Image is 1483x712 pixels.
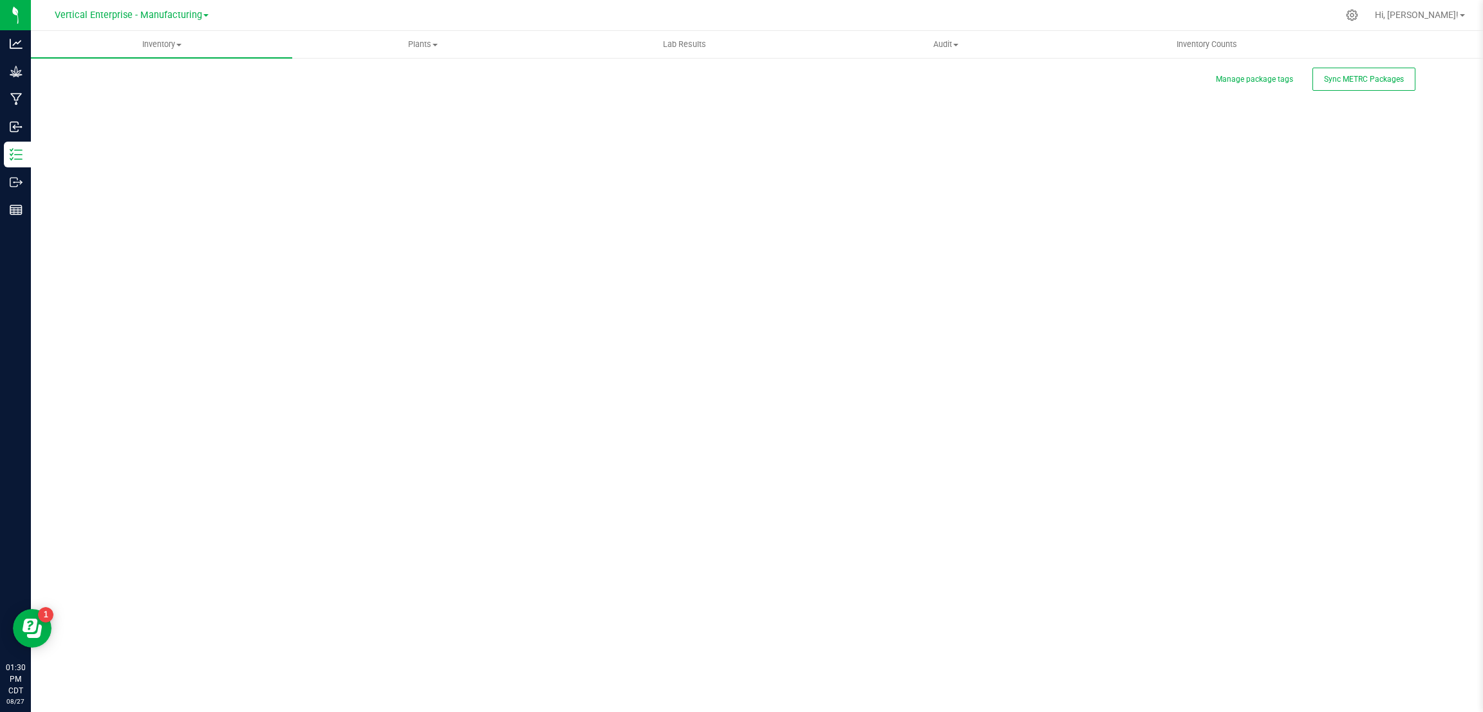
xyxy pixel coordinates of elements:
button: Sync METRC Packages [1312,68,1415,91]
a: Inventory Counts [1076,31,1338,58]
a: Inventory [31,31,292,58]
inline-svg: Reports [10,203,23,216]
a: Plants [292,31,554,58]
inline-svg: Grow [10,65,23,78]
div: Manage settings [1344,9,1360,21]
span: Sync METRC Packages [1324,75,1404,84]
span: Inventory Counts [1159,39,1254,50]
iframe: Resource center [13,609,51,648]
p: 08/27 [6,697,25,706]
span: Lab Results [646,39,723,50]
a: Lab Results [554,31,815,58]
p: 01:30 PM CDT [6,662,25,697]
inline-svg: Inventory [10,148,23,161]
inline-svg: Outbound [10,176,23,189]
inline-svg: Manufacturing [10,93,23,106]
span: Vertical Enterprise - Manufacturing [55,10,202,21]
span: Hi, [PERSON_NAME]! [1375,10,1459,20]
a: Audit [815,31,1076,58]
inline-svg: Inbound [10,120,23,133]
span: Audit [816,39,1076,50]
span: Plants [293,39,553,50]
inline-svg: Analytics [10,37,23,50]
span: Inventory [31,39,292,50]
button: Manage package tags [1216,74,1293,85]
iframe: Resource center unread badge [38,607,53,623]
